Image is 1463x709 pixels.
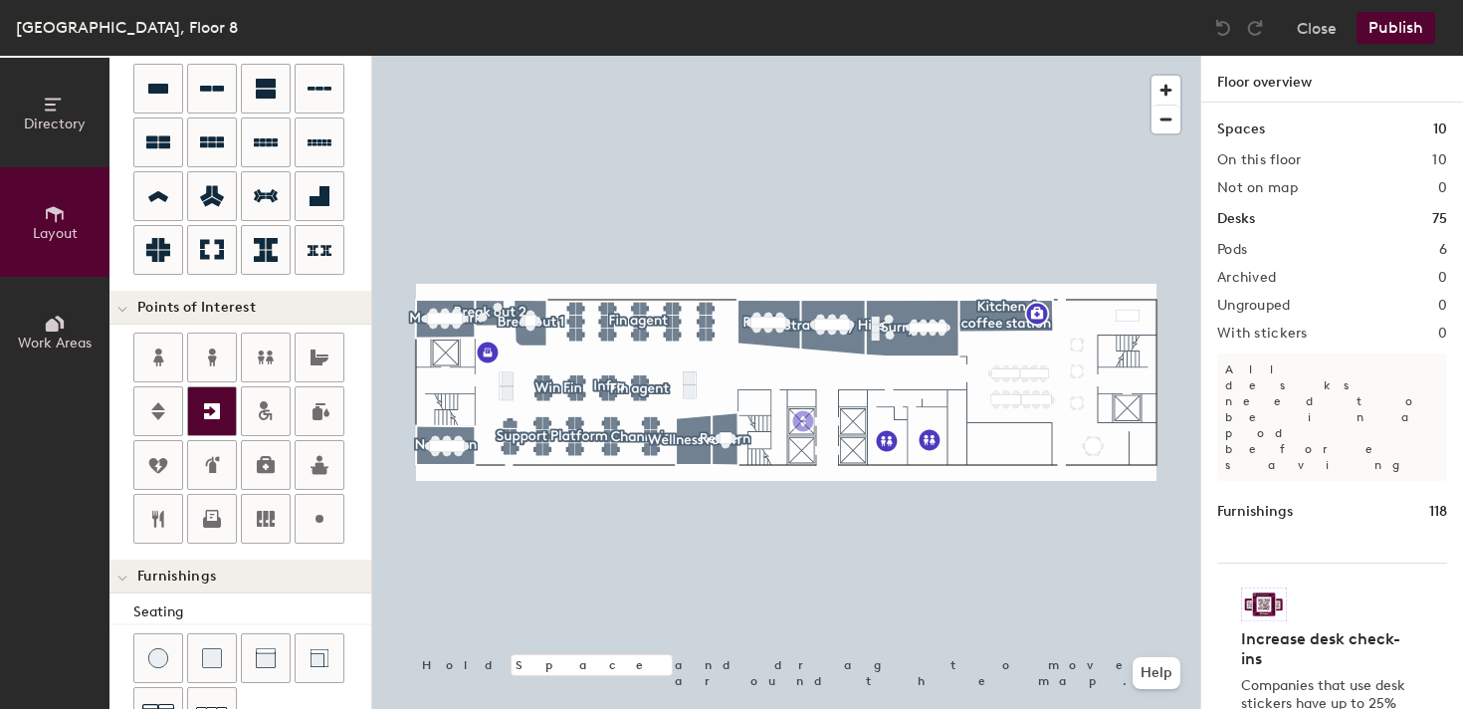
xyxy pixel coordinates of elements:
[1133,657,1180,689] button: Help
[1217,354,1447,481] p: All desks need to be in a pod before saving
[1433,118,1447,140] h1: 10
[148,648,168,668] img: Stool
[310,648,329,668] img: Couch (corner)
[137,300,256,316] span: Points of Interest
[1217,298,1291,314] h2: Ungrouped
[18,335,92,352] span: Work Areas
[1217,118,1265,140] h1: Spaces
[1217,326,1308,342] h2: With stickers
[1217,152,1302,168] h2: On this floor
[1297,12,1337,44] button: Close
[1432,152,1447,168] h2: 10
[24,116,86,132] span: Directory
[202,648,222,668] img: Cushion
[295,633,344,683] button: Couch (corner)
[241,633,291,683] button: Couch (middle)
[1245,18,1265,38] img: Redo
[1357,12,1435,44] button: Publish
[133,633,183,683] button: Stool
[16,15,238,40] div: [GEOGRAPHIC_DATA], Floor 8
[1213,18,1233,38] img: Undo
[1217,501,1293,523] h1: Furnishings
[1201,56,1463,103] h1: Floor overview
[1217,242,1247,258] h2: Pods
[1217,208,1255,230] h1: Desks
[1438,298,1447,314] h2: 0
[1429,501,1447,523] h1: 118
[256,648,276,668] img: Couch (middle)
[1438,180,1447,196] h2: 0
[1241,588,1287,621] img: Sticker logo
[187,633,237,683] button: Cushion
[1217,270,1276,286] h2: Archived
[1432,208,1447,230] h1: 75
[1217,180,1298,196] h2: Not on map
[1438,270,1447,286] h2: 0
[1438,326,1447,342] h2: 0
[1439,242,1447,258] h2: 6
[137,569,216,585] span: Furnishings
[1241,629,1411,669] h4: Increase desk check-ins
[133,601,371,623] div: Seating
[33,225,78,242] span: Layout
